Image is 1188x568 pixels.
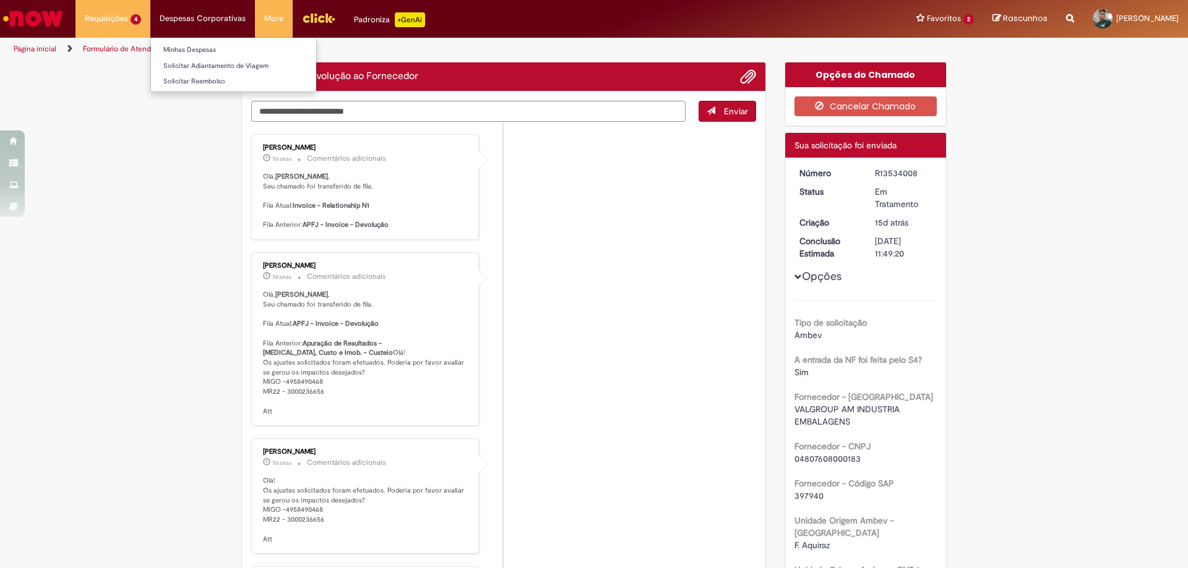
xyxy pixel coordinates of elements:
a: Minhas Despesas [151,43,316,57]
a: Rascunhos [992,13,1048,25]
time: 22/09/2025 15:06:19 [272,459,291,467]
span: Despesas Corporativas [160,12,246,25]
span: 7d atrás [272,459,291,467]
span: 4 [131,14,141,25]
dt: Número [790,167,866,179]
b: [PERSON_NAME] [275,290,328,299]
b: Apuração de Resultados - [MEDICAL_DATA], Custo e Imob. - Custeio [263,339,393,358]
small: Comentários adicionais [307,457,386,468]
textarea: Digite sua mensagem aqui... [251,101,686,122]
time: 22/09/2025 15:06:19 [272,273,291,281]
b: Fornecedor - CNPJ [794,441,871,452]
time: 15/09/2025 07:57:52 [875,217,908,228]
span: More [264,12,283,25]
div: [PERSON_NAME] [263,262,469,269]
b: [PERSON_NAME] [275,172,328,181]
dt: Conclusão Estimada [790,235,866,260]
span: Sua solicitação foi enviada [794,140,897,151]
span: Requisições [85,12,128,25]
span: 15d atrás [875,217,908,228]
span: 397940 [794,490,824,501]
div: [DATE] 11:49:20 [875,235,932,260]
span: F. Aquiraz [794,540,830,551]
div: Em Tratamento [875,185,932,210]
ul: Despesas Corporativas [150,37,317,92]
p: Olá, , Seu chamado foi transferido de fila. Fila Atual: Fila Anterior: [263,172,469,230]
img: click_logo_yellow_360x200.png [302,9,335,27]
dt: Criação [790,216,866,229]
p: +GenAi [395,12,425,27]
button: Adicionar anexos [740,69,756,85]
div: R13534008 [875,167,932,179]
b: A entrada da NF foi feita pelo S4? [794,354,922,365]
span: 7d atrás [272,273,291,281]
small: Comentários adicionais [307,271,386,282]
b: Tipo de solicitação [794,317,867,328]
div: Padroniza [354,12,425,27]
b: Fornecedor - [GEOGRAPHIC_DATA] [794,391,933,402]
time: 22/09/2025 15:21:30 [272,155,291,163]
b: Fornecedor - Código SAP [794,478,894,489]
b: Unidade Origem Ambev - [GEOGRAPHIC_DATA] [794,515,894,538]
span: Rascunhos [1003,12,1048,24]
span: Sim [794,367,809,378]
p: Olá, , Seu chamado foi transferido de fila. Fila Atual: Fila Anterior: Olá! Os ajustes solicitado... [263,290,469,416]
div: [PERSON_NAME] [263,144,469,151]
b: APFJ - Invoice - Devolução [303,220,389,229]
ul: Trilhas de página [9,38,783,61]
b: APFJ - Invoice - Devolução [293,319,379,328]
a: Página inicial [14,44,56,54]
span: Ambev [794,329,822,341]
div: [PERSON_NAME] [263,448,469,456]
img: ServiceNow [1,6,65,31]
b: Invoice - Relationship N1 [293,201,369,210]
dt: Status [790,185,866,198]
button: Enviar [699,101,756,122]
span: 7d atrás [272,155,291,163]
div: 15/09/2025 07:57:52 [875,216,932,229]
h2: Emissão NF Devolução ao Fornecedor Histórico de tíquete [251,71,418,82]
div: Opções do Chamado [785,62,947,87]
a: Solicitar Reembolso [151,75,316,88]
span: Enviar [724,106,748,117]
button: Cancelar Chamado [794,96,937,116]
span: Favoritos [927,12,961,25]
span: 2 [963,14,974,25]
span: VALGROUP AM INDUSTRIA EMBALAGENS [794,404,902,427]
a: Solicitar Adiantamento de Viagem [151,59,316,73]
span: [PERSON_NAME] [1116,13,1179,23]
a: Formulário de Atendimento [83,44,174,54]
span: 04807608000183 [794,453,861,464]
small: Comentários adicionais [307,153,386,164]
p: Olá! Os ajustes solicitados foram efetuados. Poderia por favor avaliar se gerou os impactos desej... [263,476,469,544]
